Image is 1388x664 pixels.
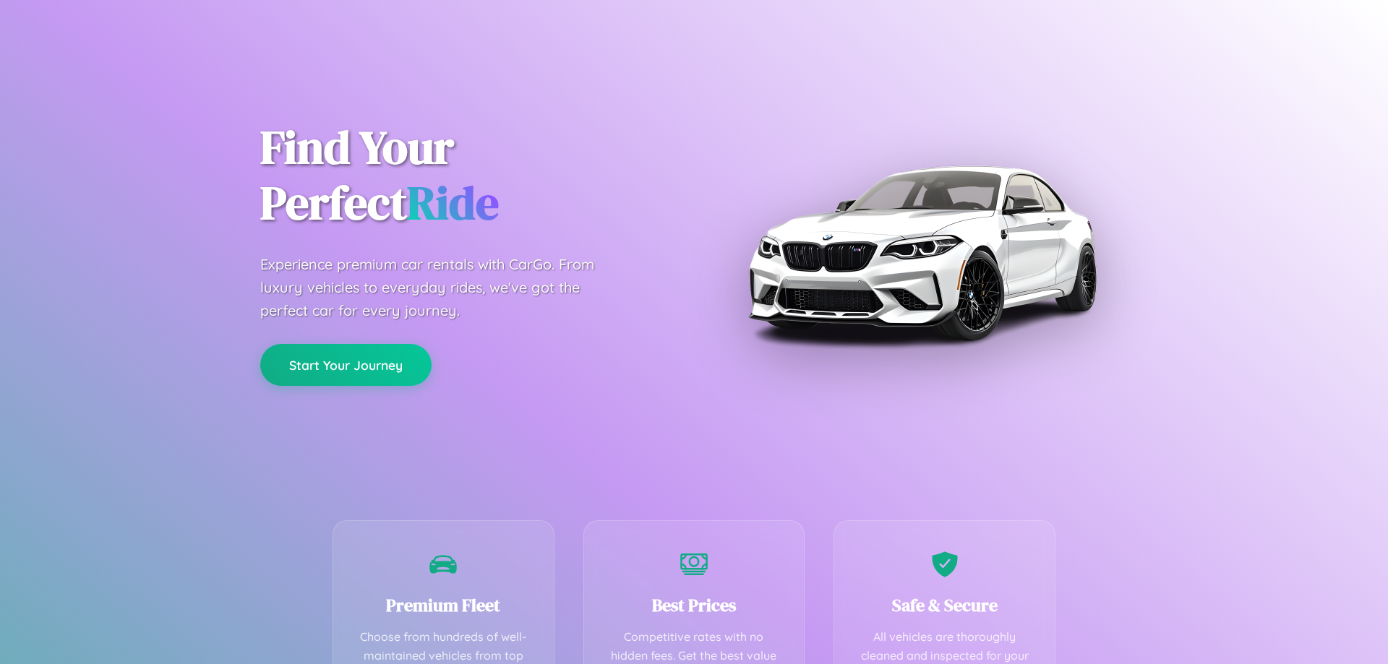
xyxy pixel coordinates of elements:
[606,593,783,617] h3: Best Prices
[856,593,1033,617] h3: Safe & Secure
[260,253,622,322] p: Experience premium car rentals with CarGo. From luxury vehicles to everyday rides, we've got the ...
[355,593,532,617] h3: Premium Fleet
[407,171,499,234] span: Ride
[260,120,672,231] h1: Find Your Perfect
[741,72,1102,434] img: Premium BMW car rental vehicle
[260,344,432,386] button: Start Your Journey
